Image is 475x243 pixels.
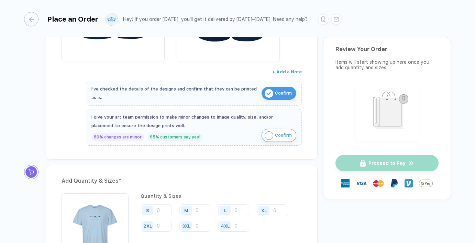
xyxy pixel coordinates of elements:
span: + Add a Note [272,69,302,74]
button: iconConfirm [262,129,296,142]
div: 2XL [143,223,152,228]
div: S [146,208,149,213]
img: shopping_bag.png [359,87,416,137]
div: Add Quantity & Sizes [62,175,302,186]
div: Hey! If you order [DATE], you'll get it delivered by [DATE]–[DATE]. Need any help? [123,16,308,22]
div: Quantity & Sizes [141,193,302,199]
div: 95% customers say yes! [147,133,203,141]
img: GPay [419,177,433,190]
img: express [341,179,350,187]
img: Venmo [405,179,413,187]
img: icon [265,131,273,140]
div: 80% changes are minor [91,133,144,141]
img: user profile [106,13,118,25]
div: 3XL [182,223,190,228]
button: iconConfirm [262,87,296,100]
img: master-card [373,178,384,189]
img: Paypal [390,179,398,187]
div: Items will start showing up here once you add quantity and sizes. [335,59,439,70]
div: I give your art team permission to make minor changes to image quality, size, and/or placement to... [91,113,296,130]
div: M [184,208,188,213]
img: visa [356,178,367,189]
div: Place an Order [47,15,98,23]
button: + Add a Note [272,66,302,77]
img: icon [265,89,273,98]
div: I've checked the details of the designs and confirm that they can be printed as is. [91,85,258,102]
div: Review Your Order [335,46,439,52]
span: Confirm [275,130,292,141]
div: XL [261,208,267,213]
div: 4XL [221,223,230,228]
div: L [224,208,227,213]
span: Confirm [275,88,292,99]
